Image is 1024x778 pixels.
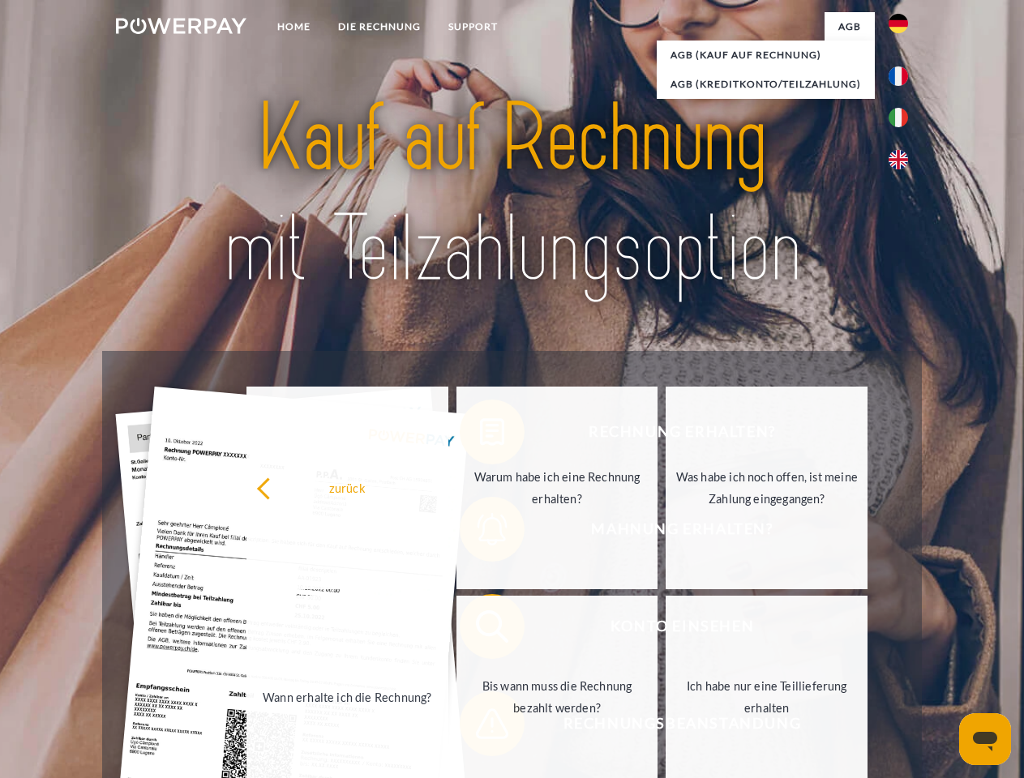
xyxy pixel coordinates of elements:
div: Bis wann muss die Rechnung bezahlt werden? [466,675,649,719]
iframe: Schaltfläche zum Öffnen des Messaging-Fensters [959,713,1011,765]
a: AGB (Kauf auf Rechnung) [657,41,875,70]
img: logo-powerpay-white.svg [116,18,246,34]
a: Was habe ich noch offen, ist meine Zahlung eingegangen? [666,387,868,589]
a: SUPPORT [435,12,512,41]
img: fr [889,66,908,86]
a: AGB (Kreditkonto/Teilzahlung) [657,70,875,99]
div: Was habe ich noch offen, ist meine Zahlung eingegangen? [675,466,858,510]
img: de [889,14,908,33]
div: zurück [256,477,439,498]
a: Home [263,12,324,41]
img: en [889,150,908,169]
a: DIE RECHNUNG [324,12,435,41]
img: it [889,108,908,127]
img: title-powerpay_de.svg [155,78,869,310]
div: Ich habe nur eine Teillieferung erhalten [675,675,858,719]
div: Wann erhalte ich die Rechnung? [256,686,439,707]
a: agb [825,12,875,41]
div: Warum habe ich eine Rechnung erhalten? [466,466,649,510]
